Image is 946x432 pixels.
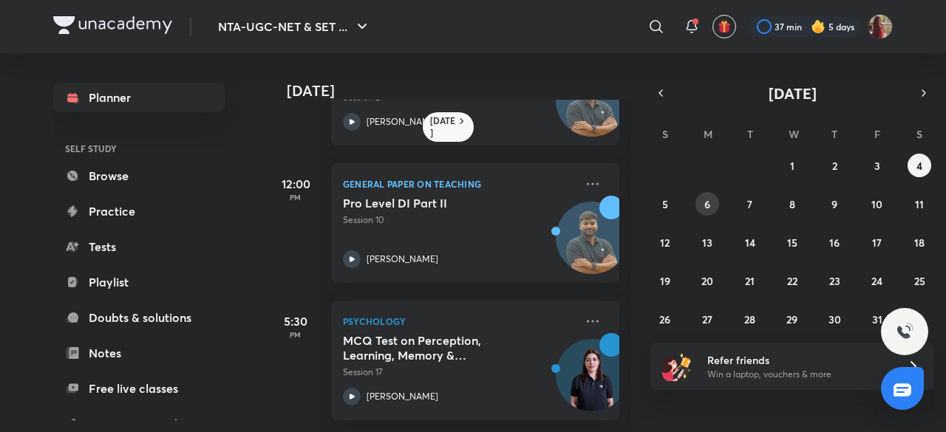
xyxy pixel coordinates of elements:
[872,312,882,326] abbr: October 31, 2025
[832,159,837,173] abbr: October 2, 2025
[53,16,172,34] img: Company Logo
[343,366,575,379] p: Session 17
[53,196,225,226] a: Practice
[266,312,325,330] h5: 5:30
[343,312,575,330] p: Psychology
[828,312,841,326] abbr: October 30, 2025
[745,236,755,250] abbr: October 14, 2025
[287,82,634,100] h4: [DATE]
[738,192,762,216] button: October 7, 2025
[53,303,225,332] a: Doubts & solutions
[704,197,710,211] abbr: October 6, 2025
[769,83,817,103] span: [DATE]
[660,236,670,250] abbr: October 12, 2025
[738,269,762,292] button: October 21, 2025
[871,274,882,288] abbr: October 24, 2025
[343,196,527,210] h5: Pro Level DI Part II
[659,312,670,326] abbr: October 26, 2025
[831,197,837,211] abbr: October 9, 2025
[914,236,925,250] abbr: October 18, 2025
[557,347,627,418] img: Avatar
[786,312,797,326] abbr: October 29, 2025
[915,197,924,211] abbr: October 11, 2025
[343,213,575,227] p: Session 10
[780,192,804,216] button: October 8, 2025
[811,19,826,34] img: streak
[707,368,889,381] p: Win a laptop, vouchers & more
[343,333,527,363] h5: MCQ Test on Perception, Learning, Memory & Forgetting & Doubt Clearing Session
[209,12,380,41] button: NTA-UGC-NET & SET ...
[653,230,677,254] button: October 12, 2025
[367,390,438,403] p: [PERSON_NAME]
[653,307,677,331] button: October 26, 2025
[865,307,889,331] button: October 31, 2025
[662,127,668,141] abbr: Sunday
[780,269,804,292] button: October 22, 2025
[780,230,804,254] button: October 15, 2025
[702,236,712,250] abbr: October 13, 2025
[653,192,677,216] button: October 5, 2025
[789,197,795,211] abbr: October 8, 2025
[787,274,797,288] abbr: October 22, 2025
[823,269,846,292] button: October 23, 2025
[874,159,880,173] abbr: October 3, 2025
[865,269,889,292] button: October 24, 2025
[896,323,913,340] img: ttu
[430,115,456,139] h6: [DATE]
[908,192,931,216] button: October 11, 2025
[745,274,755,288] abbr: October 21, 2025
[823,154,846,177] button: October 2, 2025
[701,274,713,288] abbr: October 20, 2025
[367,115,438,128] p: [PERSON_NAME]
[53,374,225,403] a: Free live classes
[747,197,752,211] abbr: October 7, 2025
[865,230,889,254] button: October 17, 2025
[908,269,931,292] button: October 25, 2025
[557,72,627,143] img: Avatar
[662,197,668,211] abbr: October 5, 2025
[367,253,438,266] p: [PERSON_NAME]
[266,330,325,339] p: PM
[712,15,736,38] button: avatar
[829,274,840,288] abbr: October 23, 2025
[671,83,913,103] button: [DATE]
[868,14,893,39] img: Srishti Sharma
[695,269,719,292] button: October 20, 2025
[718,20,731,33] img: avatar
[695,192,719,216] button: October 6, 2025
[865,154,889,177] button: October 3, 2025
[53,136,225,161] h6: SELF STUDY
[744,312,755,326] abbr: October 28, 2025
[695,230,719,254] button: October 13, 2025
[916,127,922,141] abbr: Saturday
[914,274,925,288] abbr: October 25, 2025
[872,236,882,250] abbr: October 17, 2025
[908,230,931,254] button: October 18, 2025
[747,127,753,141] abbr: Tuesday
[707,352,889,368] h6: Refer friends
[660,274,670,288] abbr: October 19, 2025
[343,175,575,193] p: General Paper on Teaching
[653,269,677,292] button: October 19, 2025
[871,197,882,211] abbr: October 10, 2025
[53,232,225,261] a: Tests
[53,83,225,112] a: Planner
[823,192,846,216] button: October 9, 2025
[787,236,797,250] abbr: October 15, 2025
[780,307,804,331] button: October 29, 2025
[823,230,846,254] button: October 16, 2025
[53,267,225,297] a: Playlist
[53,161,225,191] a: Browse
[662,352,692,381] img: referral
[738,230,762,254] button: October 14, 2025
[823,307,846,331] button: October 30, 2025
[695,307,719,331] button: October 27, 2025
[790,159,794,173] abbr: October 1, 2025
[266,193,325,202] p: PM
[704,127,712,141] abbr: Monday
[702,312,712,326] abbr: October 27, 2025
[831,127,837,141] abbr: Thursday
[865,192,889,216] button: October 10, 2025
[266,175,325,193] h5: 12:00
[738,307,762,331] button: October 28, 2025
